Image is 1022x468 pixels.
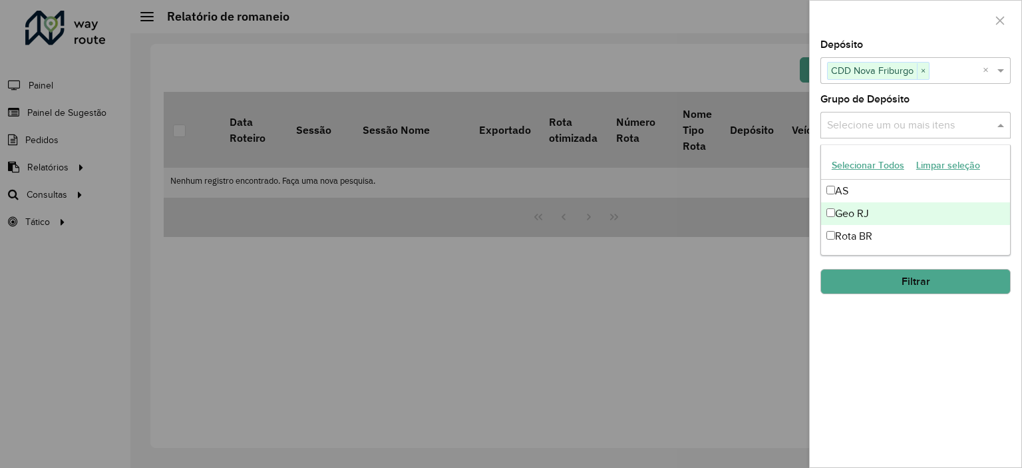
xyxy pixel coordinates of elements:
span: Clear all [983,63,994,79]
ng-dropdown-panel: Options list [820,144,1011,256]
label: Depósito [820,37,863,53]
button: Selecionar Todos [826,155,910,176]
div: Geo RJ [821,202,1010,225]
div: AS [821,180,1010,202]
span: CDD Nova Friburgo [828,63,917,79]
button: Filtrar [820,269,1011,294]
button: Limpar seleção [910,155,986,176]
label: Grupo de Depósito [820,91,910,107]
div: Rota BR [821,225,1010,248]
span: × [917,63,929,79]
